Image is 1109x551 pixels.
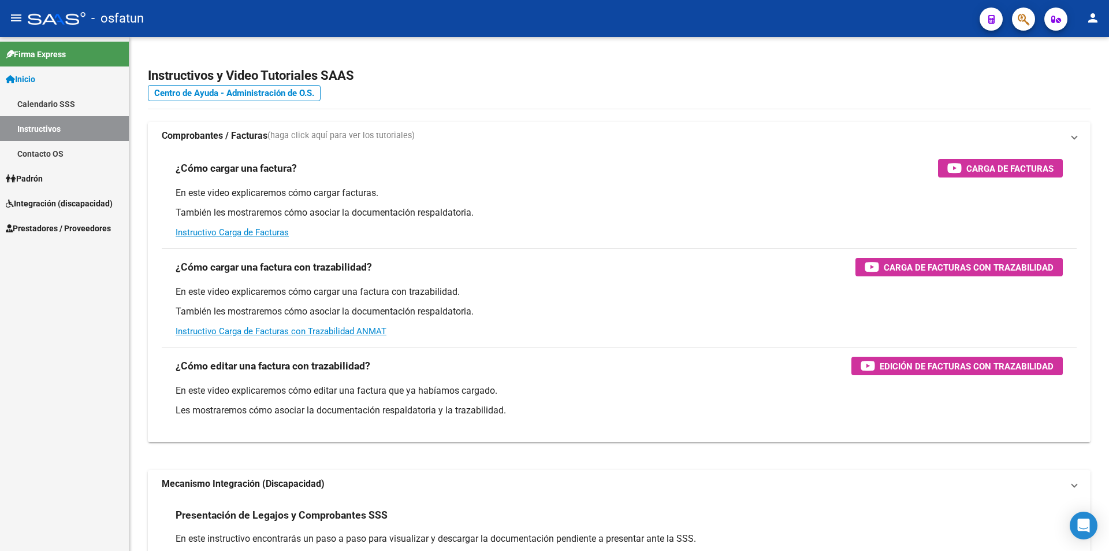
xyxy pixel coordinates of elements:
div: Comprobantes / Facturas(haga click aquí para ver los tutoriales) [148,150,1091,442]
mat-expansion-panel-header: Mecanismo Integración (Discapacidad) [148,470,1091,498]
h3: Presentación de Legajos y Comprobantes SSS [176,507,388,523]
span: Carga de Facturas [966,161,1054,176]
p: Les mostraremos cómo asociar la documentación respaldatoria y la trazabilidad. [176,404,1063,417]
h2: Instructivos y Video Tutoriales SAAS [148,65,1091,87]
p: También les mostraremos cómo asociar la documentación respaldatoria. [176,206,1063,219]
p: En este video explicaremos cómo cargar una factura con trazabilidad. [176,286,1063,298]
h3: ¿Cómo editar una factura con trazabilidad? [176,358,370,374]
a: Instructivo Carga de Facturas [176,227,289,238]
mat-expansion-panel-header: Comprobantes / Facturas(haga click aquí para ver los tutoriales) [148,122,1091,150]
a: Centro de Ayuda - Administración de O.S. [148,85,321,101]
h3: ¿Cómo cargar una factura con trazabilidad? [176,259,372,275]
button: Edición de Facturas con Trazabilidad [851,357,1063,375]
span: Prestadores / Proveedores [6,222,111,235]
mat-icon: menu [9,11,23,25]
div: Open Intercom Messenger [1070,512,1097,539]
button: Carga de Facturas [938,159,1063,177]
h3: ¿Cómo cargar una factura? [176,160,297,176]
span: Firma Express [6,48,66,61]
span: Inicio [6,73,35,86]
span: - osfatun [91,6,144,31]
strong: Mecanismo Integración (Discapacidad) [162,478,325,490]
p: En este video explicaremos cómo cargar facturas. [176,187,1063,199]
mat-icon: person [1086,11,1100,25]
span: Edición de Facturas con Trazabilidad [880,359,1054,374]
strong: Comprobantes / Facturas [162,130,267,142]
button: Carga de Facturas con Trazabilidad [855,258,1063,276]
span: (haga click aquí para ver los tutoriales) [267,130,415,142]
p: En este video explicaremos cómo editar una factura que ya habíamos cargado. [176,384,1063,397]
span: Carga de Facturas con Trazabilidad [884,260,1054,275]
p: También les mostraremos cómo asociar la documentación respaldatoria. [176,305,1063,318]
a: Instructivo Carga de Facturas con Trazabilidad ANMAT [176,326,386,336]
p: En este instructivo encontrarás un paso a paso para visualizar y descargar la documentación pendi... [176,532,1063,545]
span: Padrón [6,172,43,185]
span: Integración (discapacidad) [6,197,113,210]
